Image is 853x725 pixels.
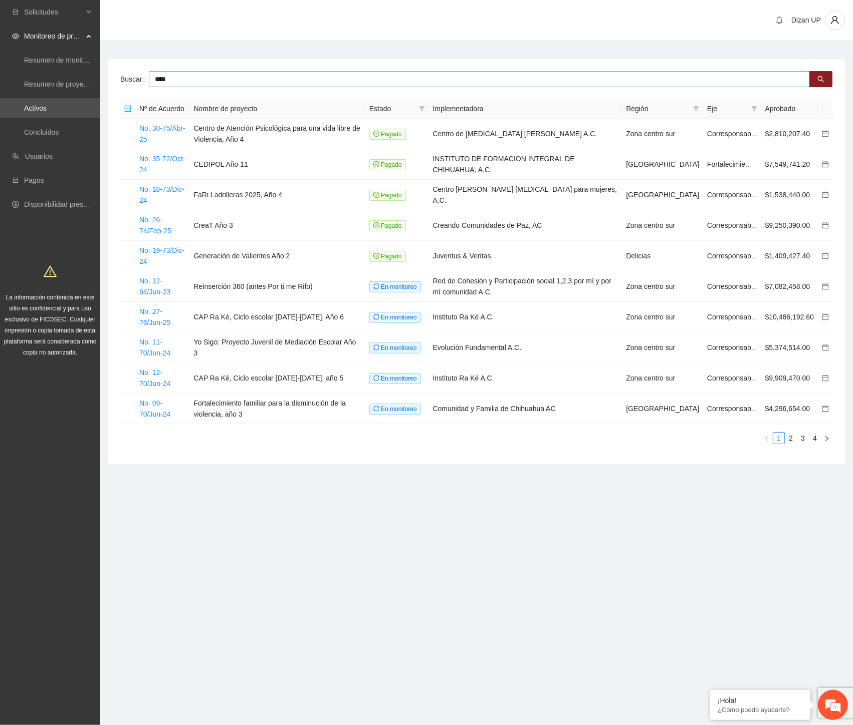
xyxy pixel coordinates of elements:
span: filter [751,106,757,112]
span: right [824,436,830,442]
td: CAP Ra Ké, Ciclo escolar [DATE]-[DATE], Año 6 [189,302,365,332]
th: Aprobado [761,99,818,119]
span: check-circle [373,192,379,198]
textarea: Escriba su mensaje y pulse “Intro” [5,273,191,308]
td: Zona centro sur [622,271,703,302]
a: Pagos [24,176,44,184]
span: Pagado [369,190,406,201]
button: user [825,10,845,30]
td: Zona centro sur [622,210,703,241]
span: Corresponsab... [707,221,757,229]
td: INSTITUTO DE FORMACION INTEGRAL DE CHIHUAHUA, A.C. [429,149,622,180]
td: Zona centro sur [622,302,703,332]
a: No. 35-72/Oct-24 [139,155,185,174]
span: left [764,436,770,442]
td: Comunidad y Familia de Chihuahua AC [429,394,622,424]
td: Juventus & Veritas [429,241,622,271]
a: calendar [822,130,829,138]
span: check-circle [373,253,379,259]
td: Reinserción 360 (antes Por ti me Rifo) [189,271,365,302]
td: CAP Ra Ké, Ciclo escolar [DATE]-[DATE], año 5 [189,363,365,394]
td: Zona centro sur [622,363,703,394]
a: No. 12-64/Jun-23 [139,277,170,296]
p: ¿Cómo puedo ayudarte? [718,706,803,713]
a: Resumen de monitoreo [24,56,97,64]
span: Corresponsab... [707,191,757,199]
li: 4 [809,432,821,444]
a: Disponibilidad presupuestal [24,200,110,208]
td: Zona centro sur [622,119,703,149]
td: Yo Sigo: Proyecto Juvenil de Mediación Escolar Año 3 [189,332,365,363]
td: $7,549,741.20 [761,149,818,180]
span: Eje [707,103,747,114]
td: [GEOGRAPHIC_DATA] [622,149,703,180]
td: [GEOGRAPHIC_DATA] [622,394,703,424]
a: calendar [822,282,829,290]
label: Buscar [120,71,149,87]
a: Resumen de proyectos aprobados [24,80,131,88]
a: Activos [24,104,47,112]
span: check-circle [373,131,379,137]
a: calendar [822,252,829,260]
span: calendar [822,130,829,137]
span: calendar [822,344,829,351]
span: Corresponsab... [707,252,757,260]
td: $9,250,390.00 [761,210,818,241]
span: calendar [822,222,829,229]
div: ¡Hola! [718,696,803,704]
span: Pagado [369,129,406,140]
a: calendar [822,313,829,321]
td: Evolución Fundamental A.C. [429,332,622,363]
span: En monitoreo [369,342,421,353]
li: 1 [773,432,785,444]
span: filter [691,101,701,116]
span: En monitoreo [369,373,421,384]
span: Estado [369,103,415,114]
span: Pagado [369,220,406,231]
a: Usuarios [25,152,53,160]
a: No. 18-73/Dic-24 [139,185,184,204]
td: Centro de [MEDICAL_DATA] [PERSON_NAME] A.C. [429,119,622,149]
th: Nº de Acuerdo [135,99,189,119]
span: inbox [12,9,19,16]
span: user [825,16,844,25]
a: No. 30-75/Abr-25 [139,124,185,143]
span: calendar [822,283,829,290]
span: Corresponsab... [707,343,757,351]
span: filter [749,101,759,116]
div: Chatee con nosotros ahora [52,51,168,64]
td: Centro de Atención Psicológica para una vida libre de Violencia, Año 4 [189,119,365,149]
td: Centro [PERSON_NAME] [MEDICAL_DATA] para mujeres, A.C. [429,180,622,210]
span: check-circle [373,222,379,228]
td: [GEOGRAPHIC_DATA] [622,180,703,210]
td: Generación de Valientes Año 2 [189,241,365,271]
td: Zona centro sur [622,332,703,363]
li: 2 [785,432,797,444]
span: sync [373,283,379,289]
span: calendar [822,191,829,198]
span: Corresponsab... [707,374,757,382]
td: $1,409,427.40 [761,241,818,271]
a: No. 12-70/Jun-24 [139,369,170,388]
span: Solicitudes [24,2,83,22]
td: Creando Comunidades de Paz, AC [429,210,622,241]
button: search [809,71,832,87]
span: calendar [822,405,829,412]
div: Minimizar ventana de chat en vivo [164,5,188,29]
td: $9,909,470.00 [761,363,818,394]
td: $1,538,440.00 [761,180,818,210]
a: No. 11-70/Jun-24 [139,338,170,357]
span: sync [373,344,379,350]
a: 1 [773,433,784,444]
span: Región [626,103,689,114]
span: Estamos en línea. [58,134,138,235]
a: calendar [822,221,829,229]
span: sync [373,406,379,412]
a: No. 27-76/Jun-25 [139,307,170,326]
span: bell [772,16,787,24]
td: $7,082,458.00 [761,271,818,302]
span: filter [417,101,427,116]
td: Instituto Ra Ké A.C. [429,302,622,332]
a: calendar [822,374,829,382]
span: La información contenida en este sitio es confidencial y para uso exclusivo de FICOSEC. Cualquier... [4,294,97,356]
